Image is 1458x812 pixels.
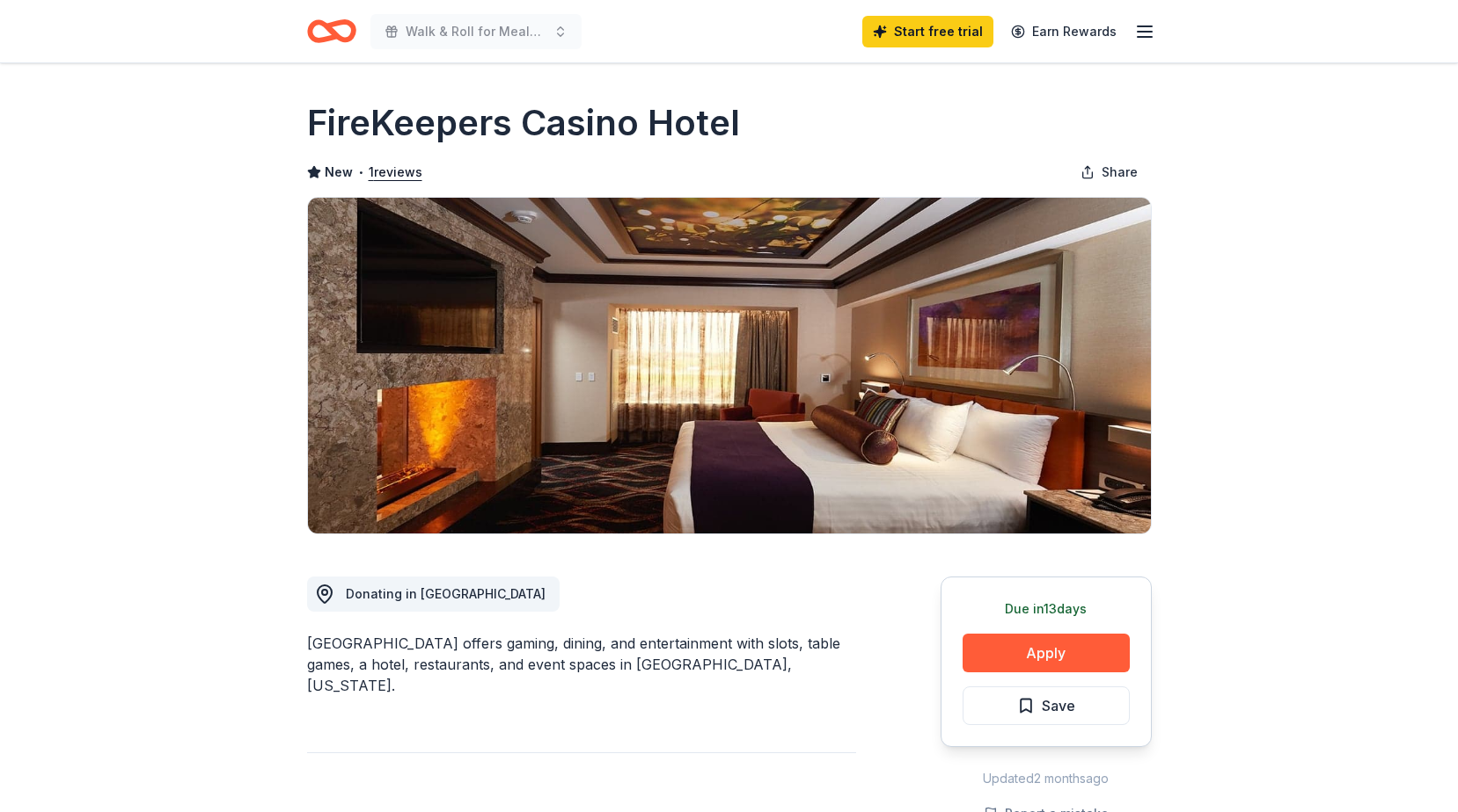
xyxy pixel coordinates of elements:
[307,11,356,52] a: Home
[307,98,740,148] h1: FireKeepers Casino Hotel
[1042,694,1075,717] span: Save
[1066,155,1152,190] button: Share
[941,768,1152,789] div: Updated 2 months ago
[406,21,546,42] span: Walk & Roll for Meals on Wheels
[963,634,1130,672] button: Apply
[369,162,422,183] button: 1reviews
[1000,16,1127,47] a: Earn Rewards
[963,686,1130,725] button: Save
[308,198,1151,533] img: Image for FireKeepers Casino Hotel
[346,586,546,601] span: Donating in [GEOGRAPHIC_DATA]
[325,162,353,183] span: New
[307,633,856,696] div: [GEOGRAPHIC_DATA] offers gaming, dining, and entertainment with slots, table games, a hotel, rest...
[1102,162,1138,183] span: Share
[370,14,582,49] button: Walk & Roll for Meals on Wheels
[357,165,363,179] span: •
[862,16,993,47] a: Start free trial
[963,598,1130,620] div: Due in 13 days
